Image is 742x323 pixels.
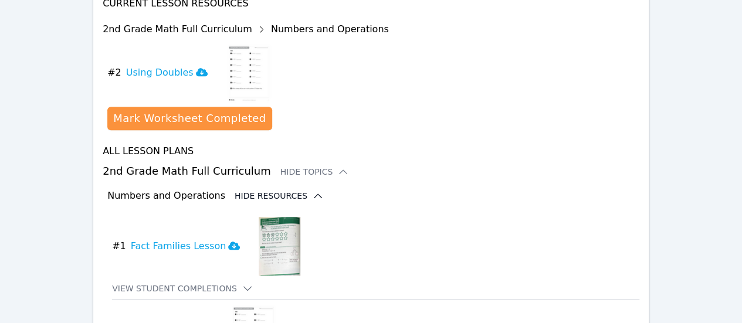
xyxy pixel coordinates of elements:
[259,217,300,276] img: Fact Families Lesson
[107,66,121,80] span: # 2
[126,66,208,80] h3: Using Doubles
[103,20,389,39] div: 2nd Grade Math Full Curriculum Numbers and Operations
[280,166,350,178] button: Hide Topics
[107,43,217,102] button: #2Using Doubles
[107,107,272,130] button: Mark Worksheet Completed
[103,144,639,158] h4: All Lesson Plans
[112,239,126,253] span: # 1
[113,110,266,127] div: Mark Worksheet Completed
[235,190,324,202] button: Hide Resources
[107,189,225,203] h3: Numbers and Operations
[131,239,240,253] h3: Fact Families Lesson
[226,43,272,102] img: Using Doubles
[112,283,253,294] button: View Student Completions
[112,217,249,276] button: #1Fact Families Lesson
[103,163,639,179] h3: 2nd Grade Math Full Curriculum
